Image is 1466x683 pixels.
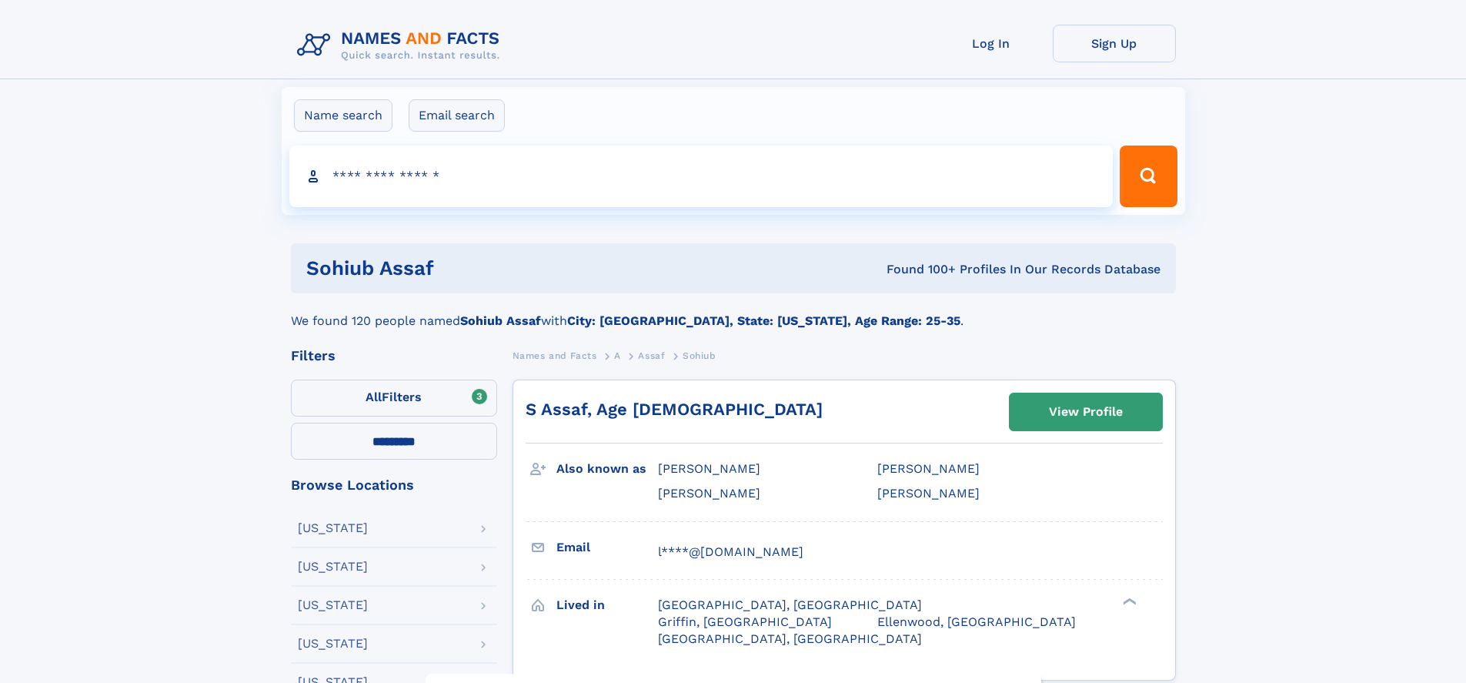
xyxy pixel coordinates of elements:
[556,456,658,482] h3: Also known as
[658,631,922,646] span: [GEOGRAPHIC_DATA], [GEOGRAPHIC_DATA]
[614,346,621,365] a: A
[877,486,980,501] span: [PERSON_NAME]
[291,25,513,66] img: Logo Names and Facts
[306,259,660,278] h1: Sohiub Assaf
[1120,146,1177,207] button: Search Button
[1049,394,1123,430] div: View Profile
[526,400,823,419] a: S Assaf, Age [DEMOGRAPHIC_DATA]
[658,461,760,476] span: [PERSON_NAME]
[556,592,658,618] h3: Lived in
[638,350,665,361] span: Assaf
[683,350,716,361] span: Sohiub
[1053,25,1176,62] a: Sign Up
[567,313,960,328] b: City: [GEOGRAPHIC_DATA], State: [US_STATE], Age Range: 25-35
[556,534,658,561] h3: Email
[614,350,621,361] span: A
[291,293,1176,330] div: We found 120 people named with .
[298,599,368,611] div: [US_STATE]
[291,349,497,363] div: Filters
[298,522,368,534] div: [US_STATE]
[658,598,922,612] span: [GEOGRAPHIC_DATA], [GEOGRAPHIC_DATA]
[513,346,597,365] a: Names and Facts
[658,486,760,501] span: [PERSON_NAME]
[289,146,1114,207] input: search input
[291,478,497,492] div: Browse Locations
[409,99,505,132] label: Email search
[658,614,832,629] span: Griffin, [GEOGRAPHIC_DATA]
[460,313,541,328] b: Sohiub Assaf
[298,638,368,650] div: [US_STATE]
[930,25,1053,62] a: Log In
[877,614,1076,629] span: Ellenwood, [GEOGRAPHIC_DATA]
[1119,596,1137,606] div: ❯
[366,390,382,404] span: All
[660,261,1160,278] div: Found 100+ Profiles In Our Records Database
[638,346,665,365] a: Assaf
[294,99,392,132] label: Name search
[291,380,497,417] label: Filters
[1010,393,1162,430] a: View Profile
[298,561,368,573] div: [US_STATE]
[877,461,980,476] span: [PERSON_NAME]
